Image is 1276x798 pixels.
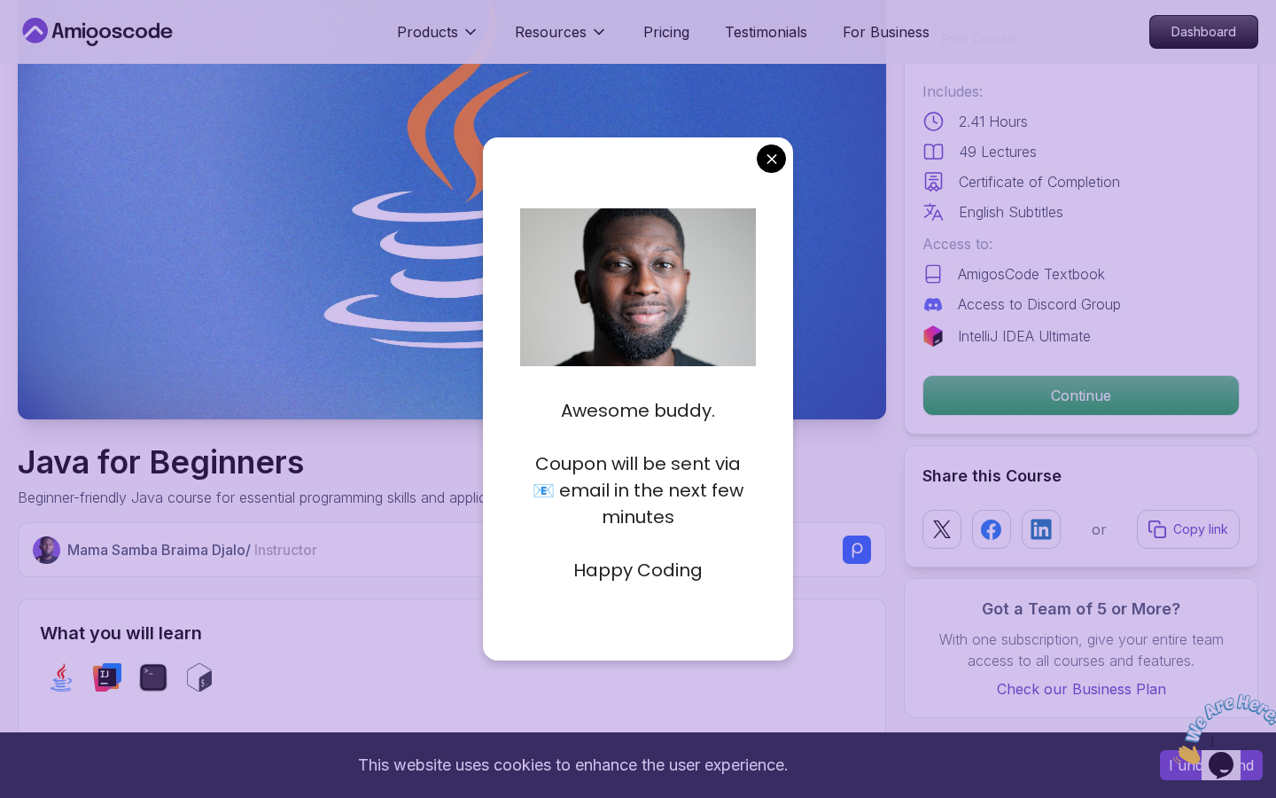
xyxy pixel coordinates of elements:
[959,111,1028,132] p: 2.41 Hours
[922,375,1240,416] button: Continue
[922,678,1240,700] a: Check our Business Plan
[254,541,317,559] span: Instructor
[922,597,1240,622] h3: Got a Team of 5 or More?
[13,746,1133,785] div: This website uses cookies to enhance the user experience.
[18,487,606,508] p: Beginner-friendly Java course for essential programming skills and application development
[922,325,944,347] img: jetbrains logo
[958,263,1105,285] p: AmigosCode Textbook
[185,663,214,692] img: bash logo
[1173,520,1228,538] p: Copy link
[922,233,1240,254] p: Access to:
[922,464,1240,489] h2: Share this Course
[922,81,1240,102] p: Includes:
[1149,15,1258,49] a: Dashboard
[643,21,689,43] a: Pricing
[67,539,317,560] p: Mama Samba Braima Djalo /
[959,201,1063,223] p: English Subtitles
[1150,16,1257,48] p: Dashboard
[1137,510,1240,549] button: Copy link
[515,21,587,43] p: Resources
[1092,519,1107,540] p: or
[1160,750,1263,780] button: Accept cookies
[7,7,14,22] span: 1
[843,21,930,43] a: For Business
[515,21,608,57] button: Resources
[40,621,864,645] h2: What you will learn
[922,629,1240,671] p: With one subscription, give your entire team access to all courses and features.
[923,376,1239,415] p: Continue
[1166,687,1276,771] iframe: chat widget
[487,731,864,794] p: Compiled vs Interpreted, Static vs Dynamic Typing - Understand the differences between compiled a...
[397,21,458,43] p: Products
[959,141,1037,162] p: 49 Lectures
[18,444,606,480] h1: Java for Beginners
[139,663,167,692] img: terminal logo
[958,293,1121,315] p: Access to Discord Group
[47,663,75,692] img: java logo
[397,21,479,57] button: Products
[7,7,117,77] img: Chat attention grabber
[725,21,807,43] a: Testimonials
[33,536,60,564] img: Nelson Djalo
[958,325,1091,347] p: IntelliJ IDEA Ultimate
[959,171,1120,192] p: Certificate of Completion
[93,663,121,692] img: intellij logo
